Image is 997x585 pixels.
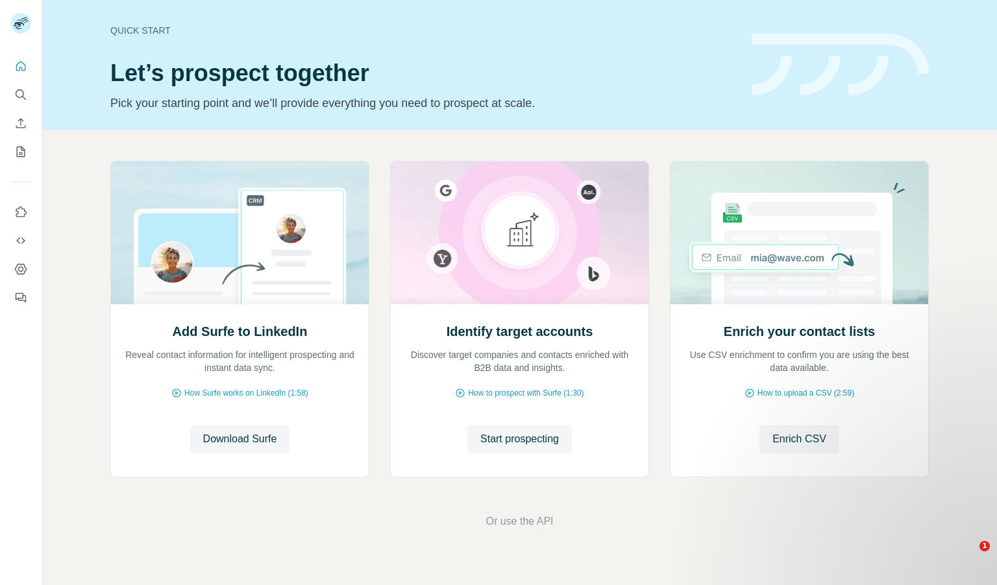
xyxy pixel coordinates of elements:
[404,348,635,374] p: Discover target companies and contacts enriched with B2B data and insights.
[447,322,593,340] h2: Identify target accounts
[10,140,31,163] button: My lists
[953,541,984,572] iframe: Intercom live chat
[203,431,277,447] span: Download Surfe
[670,161,929,304] img: Enrich your contact lists
[184,387,308,399] span: How Surfe works on LinkedIn (1:58)
[190,425,290,453] button: Download Surfe
[752,34,929,97] img: banner
[110,24,736,37] div: Quick start
[10,83,31,106] button: Search
[124,348,356,374] p: Reveal contact information for intelligent prospecting and instant data sync.
[110,161,369,304] img: Add Surfe to LinkedIn
[10,257,31,281] button: Dashboard
[467,425,572,453] button: Start prospecting
[173,322,308,340] h2: Add Surfe to LinkedIn
[979,541,990,551] span: 1
[486,514,553,529] button: Or use the API
[110,94,736,112] p: Pick your starting point and we’ll provide everything you need to prospect at scale.
[10,229,31,252] button: Use Surfe API
[757,387,854,399] span: How to upload a CSV (2:59)
[468,387,584,399] span: How to prospect with Surfe (1:30)
[683,348,915,374] p: Use CSV enrichment to confirm you are using the best data available.
[390,161,649,304] img: Identify target accounts
[10,54,31,78] button: Quick start
[10,200,31,224] button: Use Surfe on LinkedIn
[724,322,875,340] h2: Enrich your contact lists
[110,60,736,86] h1: Let’s prospect together
[10,286,31,309] button: Feedback
[10,112,31,135] button: Enrich CSV
[480,431,559,447] span: Start prospecting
